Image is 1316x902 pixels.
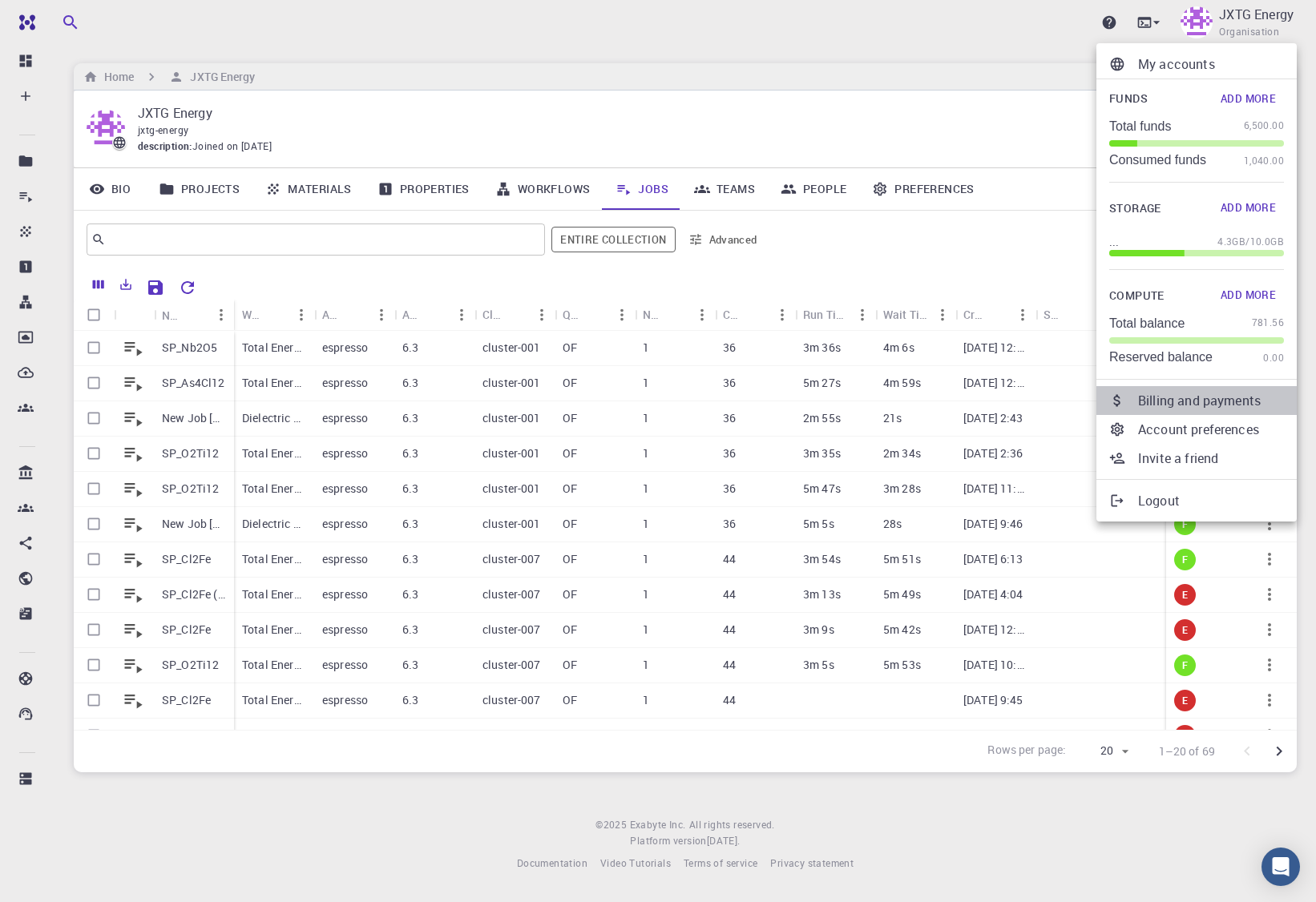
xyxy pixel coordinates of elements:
[1109,286,1165,306] span: Compute
[1109,199,1161,219] span: Storage
[1109,234,1119,250] p: ...
[1138,54,1284,74] p: My accounts
[1109,316,1185,331] p: Total balance
[1096,415,1297,444] a: Account preferences
[30,10,79,26] span: サポート
[1213,283,1284,308] button: Add More
[1096,50,1297,79] a: My accounts
[1096,386,1297,415] a: Billing and payments
[1263,350,1284,366] span: 0.00
[1262,848,1300,886] div: Open Intercom Messenger
[1138,420,1284,439] p: Account preferences
[1252,315,1284,331] span: 781.56
[1096,486,1297,515] a: Logout
[1244,118,1284,134] span: 6,500.00
[1109,89,1148,109] span: Funds
[1213,195,1284,221] button: Add More
[1109,350,1213,364] p: Reserved balance
[1109,119,1171,134] p: Total funds
[1244,153,1284,169] span: 1,040.00
[1245,234,1249,250] span: /
[1138,491,1284,510] p: Logout
[1138,391,1284,410] p: Billing and payments
[1213,86,1284,111] button: Add More
[1109,153,1206,167] p: Consumed funds
[1217,234,1245,250] span: 4.3GB
[1250,234,1284,250] span: 10.0GB
[1138,449,1284,468] p: Invite a friend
